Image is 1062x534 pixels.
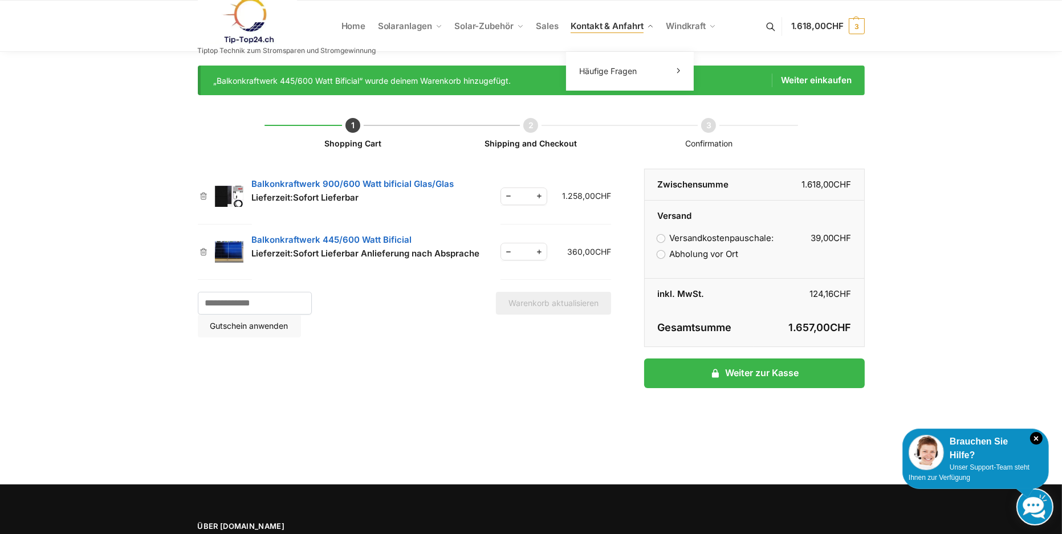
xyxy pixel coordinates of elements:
[501,189,516,203] span: Reduce quantity
[645,169,754,201] th: Zwischensumme
[645,309,754,347] th: Gesamtsumme
[252,192,359,203] span: Lieferzeit:
[252,178,454,189] a: Balkonkraftwerk 900/600 Watt bificial Glas/Glas
[834,288,852,299] span: CHF
[198,248,209,256] a: Balkonkraftwerk 445/600 Watt Bificial aus dem Warenkorb entfernen
[685,138,733,148] span: Confirmation
[532,189,547,203] span: Increase quantity
[661,1,721,52] a: Windkraft
[198,521,520,532] span: Über [DOMAIN_NAME]
[252,234,412,245] a: Balkonkraftwerk 445/600 Watt Bificial
[215,241,243,263] img: Warenkorb 2
[517,244,531,259] input: Produktmenge
[789,321,852,333] bdi: 1.657,00
[571,21,643,31] span: Kontakt & Anfahrt
[802,179,852,190] bdi: 1.618,00
[644,358,864,388] a: Weiter zur Kasse
[642,395,866,427] iframe: Sicherer Rahmen für schnelle Bezahlvorgänge
[324,138,381,148] a: Shopping Cart
[849,18,865,34] span: 3
[450,1,528,52] a: Solar-Zubehör
[378,21,432,31] span: Solaranlagen
[496,292,611,315] button: Warenkorb aktualisieren
[595,191,611,201] span: CHF
[294,248,480,259] span: Sofort Lieferbar Anlieferung nach Absprache
[485,138,577,148] a: Shipping and Checkout
[826,21,844,31] span: CHF
[834,179,852,190] span: CHF
[810,288,852,299] bdi: 124,16
[909,463,1030,482] span: Unser Support-Team steht Ihnen zur Verfügung
[595,247,611,256] span: CHF
[666,21,706,31] span: Windkraft
[791,21,844,31] span: 1.618,00
[772,74,852,87] a: Weiter einkaufen
[294,192,359,203] span: Sofort Lieferbar
[252,248,480,259] span: Lieferzeit:
[517,189,531,203] input: Produktmenge
[645,201,864,223] th: Versand
[454,21,514,31] span: Solar-Zubehör
[791,9,865,43] a: 1.618,00CHF 3
[566,1,658,52] a: Kontakt & Anfahrt
[645,279,754,309] th: inkl. MwSt.
[909,435,944,470] img: Customer service
[579,66,637,76] span: Häufige Fragen
[198,192,209,200] a: Balkonkraftwerk 900/600 Watt bificial Glas/Glas aus dem Warenkorb entfernen
[562,191,611,201] bdi: 1.258,00
[657,248,738,259] label: Abholung vor Ort
[536,21,559,31] span: Sales
[213,74,852,87] div: „Balkonkraftwerk 445/600 Watt Bificial“ wurde deinem Warenkorb hinzugefügt.
[567,247,611,256] bdi: 360,00
[198,47,376,54] p: Tiptop Technik zum Stromsparen und Stromgewinnung
[1030,432,1043,445] i: Schließen
[834,233,852,243] span: CHF
[909,435,1043,462] div: Brauchen Sie Hilfe?
[831,321,852,333] span: CHF
[811,233,852,243] bdi: 39,00
[531,1,563,52] a: Sales
[657,233,774,243] label: Versandkostenpauschale:
[373,1,446,52] a: Solaranlagen
[198,315,301,337] button: Gutschein anwenden
[573,63,687,79] a: Häufige Fragen
[532,244,547,259] span: Increase quantity
[215,186,243,207] img: Warenkorb 1
[501,244,516,259] span: Reduce quantity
